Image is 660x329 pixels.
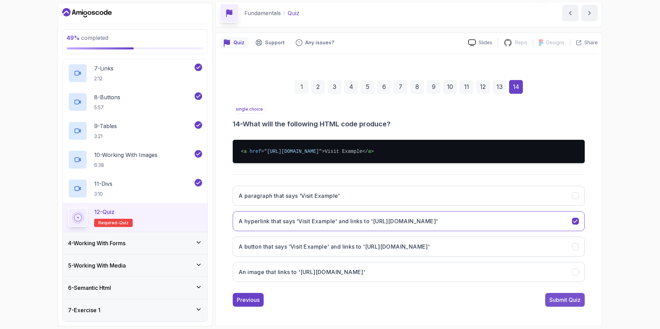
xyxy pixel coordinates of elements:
p: 3:21 [94,133,117,140]
button: A hyperlink that says 'Visit Example' and links to 'https://example.com' [233,211,585,231]
p: 5:57 [94,104,120,111]
button: 4-Working With Forms [63,232,208,254]
button: quiz button [220,37,249,48]
button: 7-Links2:12 [68,64,202,83]
p: Any issues? [305,39,334,46]
div: 6 [377,80,391,94]
p: 8 - Buttons [94,93,120,101]
span: href [250,149,261,154]
h3: 4 - Working With Forms [68,239,125,247]
div: Previous [237,296,260,304]
button: Share [570,39,598,46]
span: a [368,149,371,154]
button: 9-Tables3:21 [68,121,202,140]
p: Designs [546,39,564,46]
p: 6:38 [94,162,157,169]
p: Quiz [288,9,299,17]
p: Repo [515,39,527,46]
div: 11 [460,80,473,94]
div: 1 [295,80,308,94]
div: 7 [394,80,407,94]
p: 11 - Divs [94,180,112,188]
button: Submit Quiz [545,293,585,307]
div: 8 [410,80,424,94]
div: Submit Quiz [549,296,581,304]
h3: An image that links to '[URL][DOMAIN_NAME]' [239,268,365,276]
h3: A hyperlink that says 'Visit Example' and links to '[URL][DOMAIN_NAME]' [239,217,438,225]
a: Dashboard [62,7,112,18]
button: A button that says 'Visit Example' and links to 'https://example.com' [233,237,585,257]
span: "[URL][DOMAIN_NAME]" [264,149,322,154]
div: 2 [311,80,325,94]
h3: A button that says 'Visit Example' and links to '[URL][DOMAIN_NAME]' [239,242,430,251]
h3: 6 - Semantic Html [68,284,111,292]
p: Quiz [233,39,244,46]
button: An image that links to 'https://example.com' [233,262,585,282]
span: 49 % [67,34,80,41]
div: 3 [328,80,341,94]
span: < = > [241,149,325,154]
h3: 14 - What will the following HTML code produce? [233,119,585,129]
a: Slides [463,39,498,46]
div: 5 [361,80,374,94]
button: 5-Working With Media [63,254,208,276]
div: 14 [509,80,523,94]
p: 10 - Working With Images [94,151,157,159]
button: Support button [251,37,289,48]
div: 10 [443,80,457,94]
h3: 7 - Exercise 1 [68,306,100,314]
p: 7 - Links [94,64,113,72]
button: A paragraph that says 'Visit Example' [233,186,585,206]
button: next content [581,5,598,21]
p: 9 - Tables [94,122,117,130]
button: Previous [233,293,264,307]
button: 10-Working With Images6:38 [68,150,202,169]
p: single choice [233,105,266,114]
h3: 5 - Working With Media [68,261,126,270]
div: 9 [427,80,440,94]
pre: Visit Example [233,140,585,163]
span: Required- [98,220,119,226]
div: 12 [476,80,490,94]
p: Fundamentals [244,9,281,17]
button: Feedback button [291,37,338,48]
span: quiz [119,220,129,226]
p: Share [584,39,598,46]
button: 11-Divs3:10 [68,179,202,198]
div: 4 [344,80,358,94]
button: 6-Semantic Html [63,277,208,299]
span: completed [67,34,108,41]
div: 13 [493,80,506,94]
span: </ > [362,149,374,154]
p: 3:10 [94,191,112,197]
p: 2:12 [94,75,113,82]
span: a [244,149,246,154]
button: 8-Buttons5:57 [68,92,202,112]
p: Support [265,39,285,46]
button: 12-QuizRequired-quiz [68,208,202,227]
p: Slides [478,39,492,46]
h3: A paragraph that says 'Visit Example' [239,192,340,200]
button: 7-Exercise 1 [63,299,208,321]
button: previous content [562,5,579,21]
p: 12 - Quiz [94,208,114,216]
